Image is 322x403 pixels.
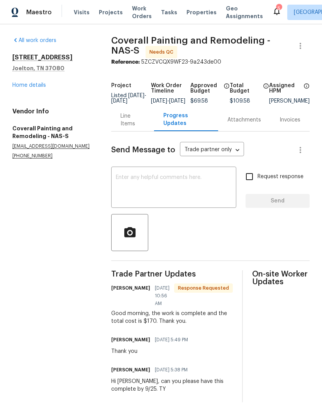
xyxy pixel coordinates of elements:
h5: Approved Budget [190,83,221,94]
span: $109.58 [230,98,250,104]
div: 5ZCZVCQX9WF23-9a243de00 [111,58,310,66]
span: Coverall Painting and Remodeling - NAS-S [111,36,270,55]
span: Listed [111,93,146,104]
h6: [PERSON_NAME] [111,366,150,374]
span: The hpm assigned to this work order. [303,83,310,98]
span: Response Requested [175,284,232,292]
div: Trade partner only [180,144,244,157]
span: [DATE] [151,98,167,104]
h6: [PERSON_NAME] [111,336,150,344]
h5: Total Budget [230,83,261,94]
span: Geo Assignments [226,5,263,20]
div: Thank you [111,347,193,355]
span: [DATE] 10:56 AM [155,284,169,307]
h5: Coverall Painting and Remodeling - NAS-S [12,125,93,140]
div: Progress Updates [163,112,209,127]
b: Reference: [111,59,140,65]
a: All work orders [12,38,56,43]
span: Projects [99,8,123,16]
span: Visits [74,8,90,16]
span: On-site Worker Updates [252,270,310,286]
span: [DATE] 5:38 PM [155,366,188,374]
span: Tasks [161,10,177,15]
div: Line Items [120,112,145,128]
a: Home details [12,83,46,88]
span: Maestro [26,8,52,16]
span: The total cost of line items that have been approved by both Opendoor and the Trade Partner. This... [224,83,230,98]
div: Invoices [280,116,300,124]
span: The total cost of line items that have been proposed by Opendoor. This sum includes line items th... [263,83,269,98]
span: Request response [258,173,303,181]
span: [DATE] [111,98,127,104]
div: [PERSON_NAME] [269,98,310,104]
h5: Work Order Timeline [151,83,190,94]
h4: Vendor Info [12,108,93,115]
span: [DATE] [128,93,144,98]
div: Hi [PERSON_NAME], can you please have this complete by 9/25. TY [111,378,233,393]
div: 5 [276,5,281,12]
span: - [151,98,185,104]
h6: [PERSON_NAME] [111,284,150,292]
div: Attachments [227,116,261,124]
div: Good morning, the work is complete and the total cost is $170. Thank you. [111,310,233,325]
span: $69.58 [190,98,208,104]
span: - [111,93,146,104]
span: [DATE] 5:49 PM [155,336,188,344]
span: Work Orders [132,5,152,20]
h5: Assigned HPM [269,83,301,94]
h5: Project [111,83,131,88]
span: Send Message to [111,146,175,154]
span: [DATE] [169,98,185,104]
span: Needs QC [149,48,176,56]
span: Trade Partner Updates [111,270,233,278]
span: Properties [186,8,217,16]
